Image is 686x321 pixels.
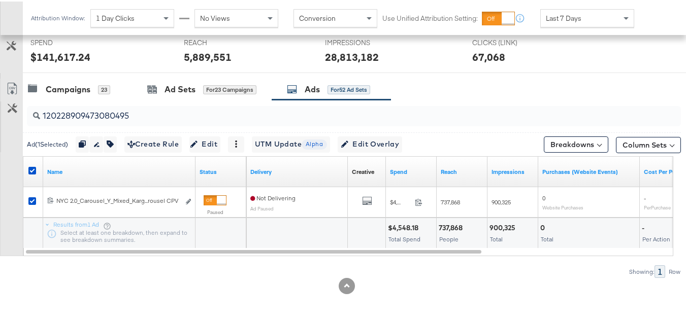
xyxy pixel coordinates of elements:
[352,166,374,174] div: Creative
[305,82,320,94] div: Ads
[388,234,420,241] span: Total Spend
[390,197,411,204] span: $4,548.18
[390,166,433,174] a: The total amount spent to date.
[203,84,256,93] div: for 23 Campaigns
[629,267,655,274] div: Showing:
[489,222,518,231] div: 900,325
[544,135,608,151] button: Breakdowns
[642,222,647,231] div: -
[439,222,466,231] div: 737,868
[299,12,336,21] span: Conversion
[200,12,230,21] span: No Views
[255,136,327,149] span: UTM Update
[542,166,636,174] a: The number of times a purchase was made tracked by your Custom Audience pixel on your website aft...
[30,37,107,46] span: SPEND
[441,197,460,204] span: 737,868
[388,222,421,231] div: $4,548.18
[47,166,191,174] a: Ad Name.
[189,135,220,151] button: Edit
[192,136,217,149] span: Edit
[472,48,505,63] div: 67,068
[382,12,478,22] label: Use Unified Attribution Setting:
[302,138,327,148] span: Alpha
[250,166,344,174] a: Reflects the ability of your Ad to achieve delivery.
[40,100,623,120] input: Search Ad Name, ID or Objective
[184,37,260,46] span: REACH
[328,84,370,93] div: for 52 Ad Sets
[439,234,459,241] span: People
[644,203,671,209] sub: Per Purchase
[30,13,85,20] div: Attribution Window:
[325,48,379,63] div: 28,813,182
[644,193,646,200] span: -
[542,193,545,200] span: 0
[655,264,665,276] div: 1
[492,166,534,174] a: The number of times your ad was served. On mobile apps an ad is counted as served the first time ...
[490,234,503,241] span: Total
[98,84,110,93] div: 23
[56,195,180,203] div: NYC 2.0_Carousel_Y_Mixed_Karg...rousel CPV
[441,166,483,174] a: The number of people your ad was served to.
[250,204,274,210] sub: Ad Paused
[200,166,242,174] a: Shows the current state of your Ad.
[542,203,583,209] sub: Website Purchases
[27,138,68,148] div: Ad ( 1 Selected)
[96,12,135,21] span: 1 Day Clicks
[341,136,399,149] span: Edit Overlay
[492,197,511,204] span: 900,325
[165,82,195,94] div: Ad Sets
[338,135,402,151] button: Edit Overlay
[541,234,553,241] span: Total
[472,37,548,46] span: CLICKS (LINK)
[184,48,232,63] div: 5,889,551
[204,207,226,214] label: Paused
[642,234,670,241] span: Per Action
[46,82,90,94] div: Campaigns
[325,37,401,46] span: IMPRESSIONS
[616,135,681,152] button: Column Sets
[546,12,581,21] span: Last 7 Days
[252,135,330,151] button: UTM UpdateAlpha
[540,222,548,231] div: 0
[668,267,681,274] div: Row
[250,193,296,200] span: Not Delivering
[124,135,182,151] button: Create Rule
[352,166,374,174] a: Shows the creative associated with your ad.
[127,136,179,149] span: Create Rule
[30,48,90,63] div: $141,617.24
